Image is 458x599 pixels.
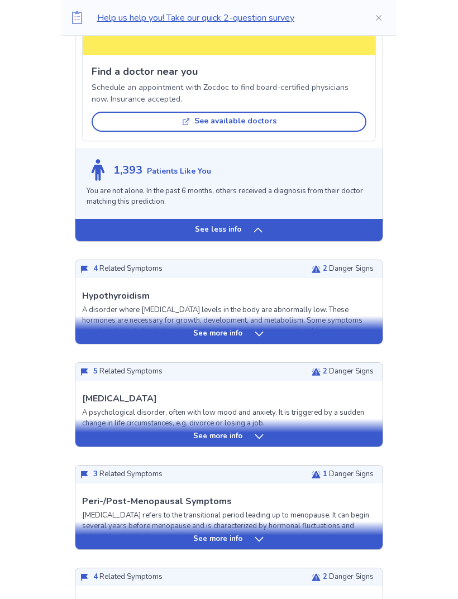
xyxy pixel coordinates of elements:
p: [MEDICAL_DATA] [82,392,157,406]
span: 5 [93,367,98,377]
p: Danger Signs [323,367,374,378]
p: See more info [193,432,242,443]
span: 4 [93,264,98,274]
p: Patients Like You [147,166,211,178]
p: Hypothyroidism [82,290,150,303]
p: Danger Signs [323,572,374,583]
p: [MEDICAL_DATA] refers to the transitional period leading up to menopause. It can begin several ye... [82,511,376,587]
span: 4 [93,572,98,582]
p: See more info [193,329,242,340]
span: 2 [323,367,327,377]
p: Danger Signs [323,469,374,481]
p: Peri-/Post-Menopausal Symptoms [82,495,232,509]
p: Danger Signs [323,264,374,275]
p: A disorder where [MEDICAL_DATA] levels in the body are abnormally low. These hormones are necessa... [82,305,376,371]
p: Related Symptoms [93,264,163,275]
span: 2 [323,264,327,274]
span: 1 [323,469,327,480]
p: See more info [193,534,242,545]
span: 3 [93,469,98,480]
p: Find a doctor near you [92,65,366,80]
p: Related Symptoms [93,469,163,481]
button: See available doctors [92,112,366,132]
p: Related Symptoms [93,367,163,378]
p: 1,393 [113,162,142,179]
p: A psychological disorder, often with low mood and anxiety. It is triggered by a sudden change in ... [82,408,376,430]
a: See available doctors [92,108,366,132]
p: Related Symptoms [93,572,163,583]
p: You are not alone. In the past 6 months, others received a diagnosis from their doctor matching t... [87,186,371,208]
p: Help us help you! Take our quick 2-question survey [97,11,356,25]
span: 2 [323,572,327,582]
p: See less info [195,225,241,236]
p: Schedule an appointment with Zocdoc to find board-certified physicians now. Insurance accepted. [92,82,366,106]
